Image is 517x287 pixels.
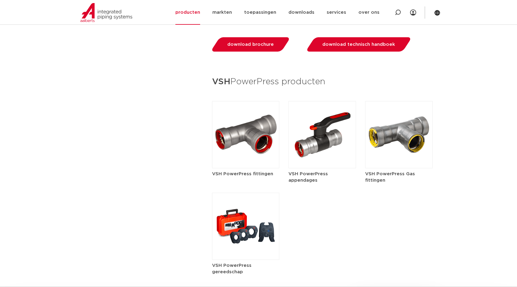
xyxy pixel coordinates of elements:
a: VSH PowerPress Gas fittingen [365,132,433,183]
span: download technisch handboek [322,42,395,47]
h5: VSH PowerPress fittingen [212,171,280,177]
a: download brochure [210,37,291,52]
h3: PowerPress producten [212,75,433,89]
a: VSH PowerPress fittingen [212,132,280,177]
a: download technisch handboek [306,37,412,52]
strong: VSH [212,78,230,86]
span: download brochure [227,42,274,47]
h5: VSH PowerPress Gas fittingen [365,171,433,183]
h5: VSH PowerPress appendages [288,171,356,183]
a: VSH PowerPress appendages [288,132,356,183]
h5: VSH PowerPress gereedschap [212,262,280,275]
a: VSH PowerPress gereedschap [212,224,280,275]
